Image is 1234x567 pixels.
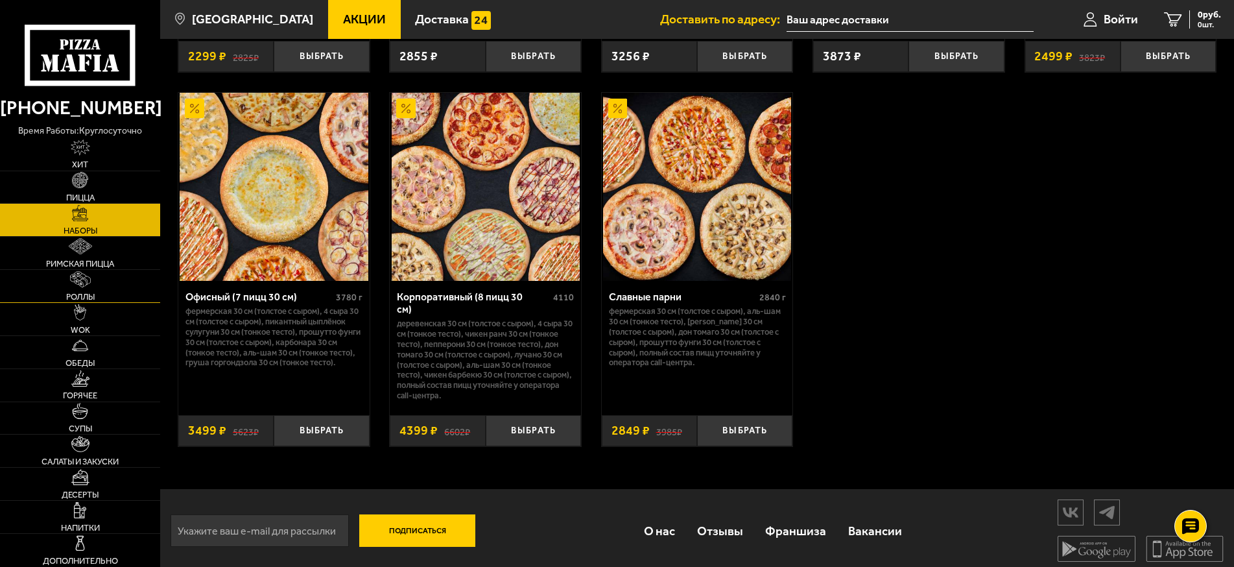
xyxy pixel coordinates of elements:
[185,291,333,303] div: Офисный (7 пицц 30 см)
[471,11,491,30] img: 15daf4d41897b9f0e9f617042186c801.svg
[192,13,313,25] span: [GEOGRAPHIC_DATA]
[787,8,1034,32] input: Ваш адрес доставки
[274,41,369,73] button: Выбрать
[66,193,95,202] span: Пицца
[72,160,88,169] span: Хит
[632,510,685,552] a: О нас
[697,415,792,447] button: Выбрать
[233,424,259,437] s: 5623 ₽
[1058,501,1083,524] img: vk
[686,510,754,552] a: Отзывы
[397,291,550,315] div: Корпоративный (8 пицц 30 см)
[336,292,362,303] span: 3780 г
[1198,10,1221,19] span: 0 руб.
[397,319,574,401] p: Деревенская 30 см (толстое с сыром), 4 сыра 30 см (тонкое тесто), Чикен Ранч 30 см (тонкое тесто)...
[656,424,682,437] s: 3985 ₽
[359,514,475,547] button: Подписаться
[486,41,581,73] button: Выбрать
[233,50,259,63] s: 2825 ₽
[71,326,90,334] span: WOK
[553,292,574,303] span: 4110
[611,50,650,63] span: 3256 ₽
[42,457,119,466] span: Салаты и закуски
[65,359,95,367] span: Обеды
[396,99,416,118] img: Акционный
[660,13,787,25] span: Доставить по адресу:
[486,415,581,447] button: Выбрать
[754,510,837,552] a: Франшиза
[1095,501,1119,524] img: tg
[66,293,95,301] span: Роллы
[63,391,97,400] span: Горячее
[1104,13,1138,25] span: Войти
[61,524,100,532] span: Напитки
[185,306,362,368] p: Фермерская 30 см (толстое с сыром), 4 сыра 30 см (толстое с сыром), Пикантный цыплёнок сулугуни 3...
[759,292,786,303] span: 2840 г
[171,514,349,547] input: Укажите ваш e-mail для рассылки
[178,93,370,281] a: АкционныйОфисный (7 пицц 30 см)
[392,93,580,281] img: Корпоративный (8 пицц 30 см)
[609,306,786,368] p: Фермерская 30 см (толстое с сыром), Аль-Шам 30 см (тонкое тесто), [PERSON_NAME] 30 см (толстое с ...
[603,93,791,281] img: Славные парни
[1198,21,1221,29] span: 0 шт.
[185,99,204,118] img: Акционный
[69,424,92,433] span: Супы
[62,490,99,499] span: Десерты
[390,93,581,281] a: АкционныйКорпоративный (8 пицц 30 см)
[611,424,650,437] span: 2849 ₽
[609,291,756,303] div: Славные парни
[1079,50,1105,63] s: 3823 ₽
[399,50,438,63] span: 2855 ₽
[343,13,386,25] span: Акции
[908,41,1004,73] button: Выбрать
[608,99,628,118] img: Акционный
[837,510,913,552] a: Вакансии
[1121,41,1216,73] button: Выбрать
[444,424,470,437] s: 6602 ₽
[188,50,226,63] span: 2299 ₽
[46,259,114,268] span: Римская пицца
[823,50,861,63] span: 3873 ₽
[697,41,792,73] button: Выбрать
[274,415,369,447] button: Выбрать
[415,13,469,25] span: Доставка
[399,424,438,437] span: 4399 ₽
[188,424,226,437] span: 3499 ₽
[43,557,118,565] span: Дополнительно
[64,226,97,235] span: Наборы
[180,93,368,281] img: Офисный (7 пицц 30 см)
[602,93,793,281] a: АкционныйСлавные парни
[1034,50,1073,63] span: 2499 ₽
